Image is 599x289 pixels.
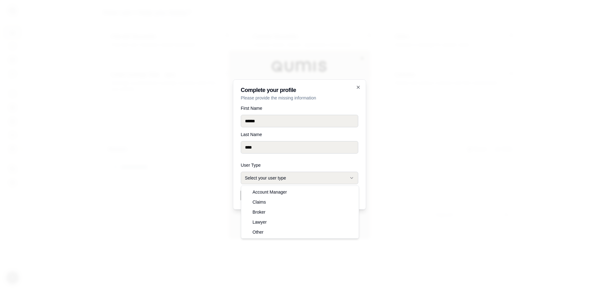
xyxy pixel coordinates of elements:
[241,87,358,93] h2: Complete your profile
[253,209,265,215] span: Broker
[253,199,266,205] span: Claims
[253,229,263,235] span: Other
[241,106,358,110] label: First Name
[241,95,358,101] p: Please provide the missing information
[241,163,358,167] label: User Type
[253,189,287,195] span: Account Manager
[241,132,358,137] label: Last Name
[253,219,267,225] span: Lawyer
